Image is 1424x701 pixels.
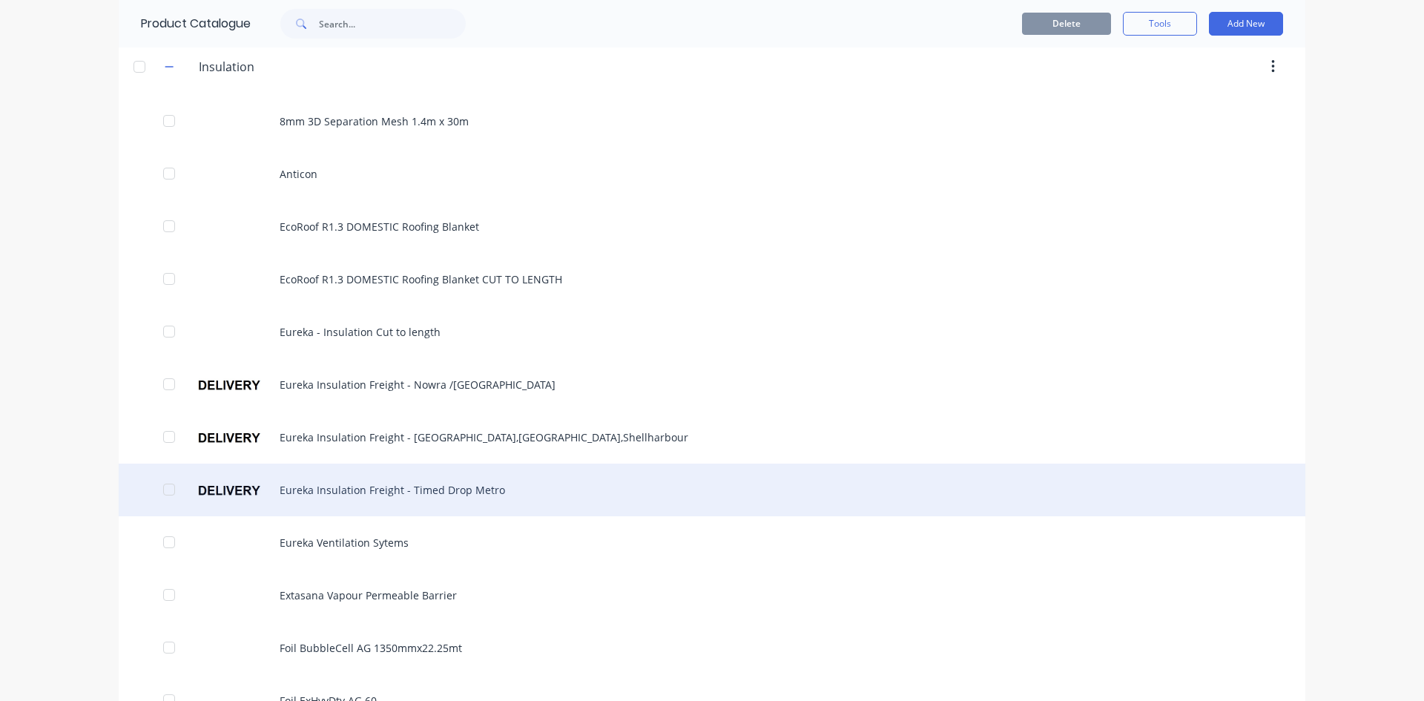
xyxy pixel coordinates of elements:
div: Eureka Insulation Freight - Sydney,Wollongong,ShellharbourEureka Insulation Freight - [GEOGRAPHIC... [119,411,1305,464]
div: Anticon [119,148,1305,200]
div: Eureka Insulation Freight - Nowra /Jervis Bay Eureka Insulation Freight - Nowra /[GEOGRAPHIC_DATA] [119,358,1305,411]
div: EcoRoof R1.3 DOMESTIC Roofing Blanket [119,200,1305,253]
div: Extasana Vapour Permeable Barrier [119,569,1305,622]
div: Eureka - Insulation Cut to length [119,306,1305,358]
button: Tools [1123,12,1197,36]
div: EcoRoof R1.3 DOMESTIC Roofing Blanket CUT TO LENGTH [119,253,1305,306]
div: Eureka Insulation Freight - Timed Drop MetroEureka Insulation Freight - Timed Drop Metro [119,464,1305,516]
div: Foil BubbleCell AG 1350mmx22.25mt [119,622,1305,674]
div: Eureka Ventilation Sytems [119,516,1305,569]
input: Enter category name [199,58,375,76]
button: Delete [1022,13,1111,35]
button: Add New [1209,12,1283,36]
input: Search... [319,9,466,39]
div: 8mm 3D Separation Mesh 1.4m x 30m [119,95,1305,148]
